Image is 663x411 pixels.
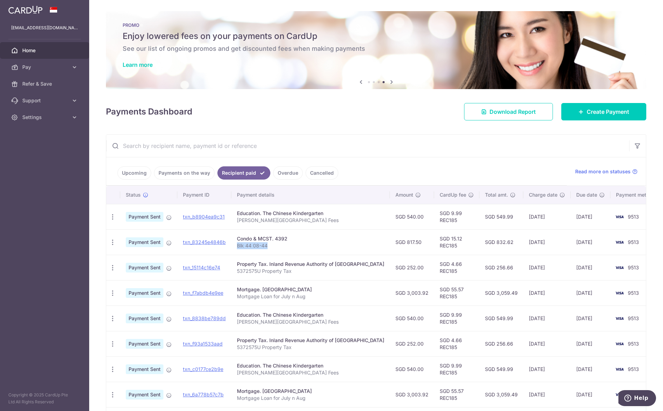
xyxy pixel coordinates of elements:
span: Due date [576,191,597,198]
span: Home [22,47,68,54]
span: 9513 [628,315,639,321]
span: Payment Sent [126,339,163,349]
span: Status [126,191,141,198]
a: Upcoming [117,166,151,180]
span: Refer & Save [22,80,68,87]
span: Create Payment [587,108,629,116]
div: Education. The Chinese Kindergarten [237,311,384,318]
img: Bank Card [612,390,626,399]
span: Amount [395,191,413,198]
span: 9513 [628,214,639,220]
span: Total amt. [485,191,508,198]
p: Mortgage Loan for July n Aug [237,395,384,402]
span: Payment Sent [126,212,163,222]
img: Bank Card [612,263,626,272]
p: [PERSON_NAME][GEOGRAPHIC_DATA] Fees [237,369,384,376]
a: Create Payment [561,103,646,120]
img: Bank Card [612,365,626,373]
td: SGD 9.99 REC185 [434,204,479,229]
img: Bank Card [612,340,626,348]
td: SGD 549.99 [479,204,523,229]
span: Read more on statuses [575,168,631,175]
a: Overdue [273,166,303,180]
p: 5372575U Property Tax [237,344,384,351]
td: SGD 55.57 REC185 [434,280,479,306]
span: Download Report [489,108,536,116]
td: SGD 549.99 [479,306,523,331]
a: txn_6a778b57c7b [183,392,224,397]
td: [DATE] [523,356,571,382]
td: SGD 3,059.49 [479,382,523,407]
a: Payments on the way [154,166,215,180]
td: SGD 9.99 REC185 [434,306,479,331]
td: SGD 3,003.92 [390,382,434,407]
a: txn_b8904ea9c31 [183,214,225,220]
span: CardUp fee [440,191,466,198]
a: Learn more [123,61,153,68]
td: SGD 540.00 [390,204,434,229]
td: SGD 549.99 [479,356,523,382]
img: Bank Card [612,238,626,246]
span: Support [22,97,68,104]
td: SGD 4.66 REC185 [434,331,479,356]
td: SGD 832.62 [479,229,523,255]
span: Payment Sent [126,314,163,323]
span: Settings [22,114,68,121]
td: SGD 3,059.49 [479,280,523,306]
h6: See our list of ongoing promos and get discounted fees when making payments [123,45,630,53]
img: CardUp [8,6,43,14]
p: [PERSON_NAME][GEOGRAPHIC_DATA] Fees [237,217,384,224]
td: [DATE] [523,306,571,331]
td: [DATE] [571,356,610,382]
td: [DATE] [571,382,610,407]
td: SGD 15.12 REC185 [434,229,479,255]
td: [DATE] [523,331,571,356]
td: [DATE] [571,306,610,331]
div: Mortgage. [GEOGRAPHIC_DATA] [237,286,384,293]
td: SGD 540.00 [390,356,434,382]
div: Property Tax. Inland Revenue Authority of [GEOGRAPHIC_DATA] [237,337,384,344]
h4: Payments Dashboard [106,105,192,118]
td: SGD 256.66 [479,331,523,356]
a: txn_f7abdb4e9ee [183,290,223,296]
span: Payment Sent [126,364,163,374]
td: SGD 9.99 REC185 [434,356,479,382]
p: [PERSON_NAME][GEOGRAPHIC_DATA] Fees [237,318,384,325]
a: Read more on statuses [575,168,638,175]
td: [DATE] [523,229,571,255]
img: Bank Card [612,289,626,297]
span: Payment Sent [126,263,163,272]
a: txn_c0177ce2b9e [183,366,223,372]
a: txn_f93a1533aad [183,341,223,347]
div: Education. The Chinese Kindergarten [237,362,384,369]
span: Pay [22,64,68,71]
p: 5372575U Property Tax [237,268,384,275]
div: Condo & MCST. 4392 [237,235,384,242]
p: PROMO [123,22,630,28]
div: Education. The Chinese Kindergarten [237,210,384,217]
a: txn_8838be789dd [183,315,226,321]
a: Cancelled [306,166,338,180]
td: SGD 3,003.92 [390,280,434,306]
td: [DATE] [523,280,571,306]
span: Payment Sent [126,390,163,400]
span: 9513 [628,341,639,347]
span: 9513 [628,239,639,245]
td: [DATE] [571,331,610,356]
span: Payment Sent [126,237,163,247]
span: 9513 [628,366,639,372]
td: [DATE] [523,255,571,280]
a: txn_15114c16e74 [183,264,220,270]
td: SGD 256.66 [479,255,523,280]
td: SGD 252.00 [390,331,434,356]
span: Charge date [529,191,557,198]
td: [DATE] [571,255,610,280]
th: Payment ID [177,186,231,204]
td: [DATE] [571,280,610,306]
p: Mortgage Loan for July n Aug [237,293,384,300]
span: Payment Sent [126,288,163,298]
span: 9513 [628,290,639,296]
input: Search by recipient name, payment id or reference [106,135,629,157]
h5: Enjoy lowered fees on your payments on CardUp [123,31,630,42]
